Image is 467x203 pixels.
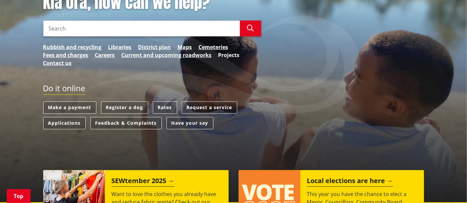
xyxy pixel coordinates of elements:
[108,43,132,51] a: Libraries
[122,51,212,59] a: Current and upcoming roadworks
[218,51,240,59] a: Projects
[112,177,175,187] h2: SEWtember 2025
[153,101,177,114] a: Rates
[167,117,213,129] a: Have your say
[43,51,88,59] a: Fees and charges
[43,117,86,129] a: Applications
[7,189,31,203] a: Top
[43,59,72,67] a: Contact us
[138,43,171,51] a: District plan
[43,101,96,114] a: Make a payment
[101,101,148,114] a: Register a dog
[95,51,115,59] a: Careers
[43,84,85,95] h2: Do it online
[182,101,237,114] a: Request a service
[436,175,460,199] iframe: Messenger Launcher
[90,117,162,129] a: Feedback & Complaints
[43,43,102,51] a: Rubbish and recycling
[43,21,240,36] input: Search input
[307,177,393,187] h2: Local elections are here
[178,43,192,51] a: Maps
[199,43,228,51] a: Cemeteries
